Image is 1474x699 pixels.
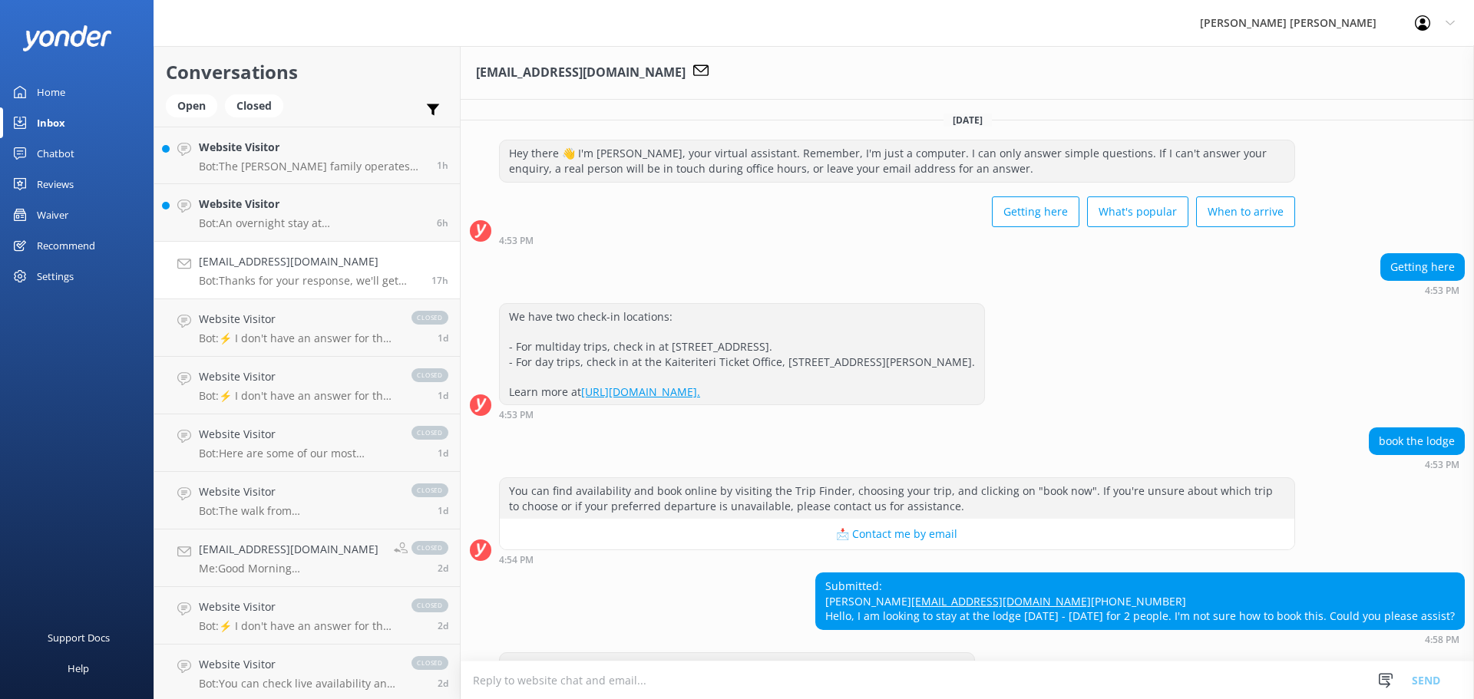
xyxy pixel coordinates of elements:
div: Getting here [1381,254,1464,280]
p: Bot: The walk from [GEOGRAPHIC_DATA] to [GEOGRAPHIC_DATA] takes approximately 1.5 hours via the h... [199,504,396,518]
div: Closed [225,94,283,117]
h4: [EMAIL_ADDRESS][DOMAIN_NAME] [199,541,382,558]
span: closed [411,311,448,325]
div: Waiver [37,199,68,230]
span: 09:14am 13-Aug-2025 (UTC +12:00) Pacific/Auckland [438,619,448,632]
div: 04:53pm 14-Aug-2025 (UTC +12:00) Pacific/Auckland [499,235,1295,246]
a: Website VisitorBot:The walk from [GEOGRAPHIC_DATA] to [GEOGRAPHIC_DATA] takes approximately 1.5 h... [154,472,460,529]
span: 09:10pm 13-Aug-2025 (UTC +12:00) Pacific/Auckland [438,447,448,460]
p: Bot: ⚡ I don't have an answer for that in my knowledge base. Please try and rephrase your questio... [199,619,396,633]
h4: Website Visitor [199,196,425,213]
strong: 4:58 PM [1425,635,1459,645]
a: Closed [225,97,291,114]
strong: 4:53 PM [499,410,534,420]
h4: Website Visitor [199,139,425,156]
div: Help [68,653,89,684]
button: Getting here [992,196,1079,227]
span: 09:42am 13-Aug-2025 (UTC +12:00) Pacific/Auckland [438,562,448,575]
h4: Website Visitor [199,656,396,673]
h4: Website Visitor [199,368,396,385]
p: Bot: Thanks for your response, we'll get back to you as soon as we can during opening hours. [199,274,420,288]
div: Chatbot [37,138,74,169]
a: Website VisitorBot:⚡ I don't have an answer for that in my knowledge base. Please try and rephras... [154,357,460,414]
div: 04:54pm 14-Aug-2025 (UTC +12:00) Pacific/Auckland [499,554,1295,565]
span: 03:46pm 13-Aug-2025 (UTC +12:00) Pacific/Auckland [438,504,448,517]
a: Open [166,97,225,114]
h4: [EMAIL_ADDRESS][DOMAIN_NAME] [199,253,420,270]
div: 04:53pm 14-Aug-2025 (UTC +12:00) Pacific/Auckland [499,409,985,420]
p: Bot: An overnight stay at [GEOGRAPHIC_DATA] can be available on a stand-by basis for those not jo... [199,216,425,230]
h3: [EMAIL_ADDRESS][DOMAIN_NAME] [476,63,686,83]
p: Me: Good Morning [PERSON_NAME], Thank you for your inquiry the option 10 walk Pioneer plus trail ... [199,562,382,575]
span: closed [411,541,448,555]
span: closed [411,598,448,612]
h4: Website Visitor [199,483,396,500]
div: Support Docs [48,622,110,653]
span: 06:41am 14-Aug-2025 (UTC +12:00) Pacific/Auckland [438,389,448,402]
div: Home [37,77,65,107]
p: Bot: Here are some of our most popular trips: - Our most popular multiday trip is the 3-Day Kayak... [199,447,396,460]
a: [EMAIL_ADDRESS][DOMAIN_NAME]Bot:Thanks for your response, we'll get back to you as soon as we can... [154,242,460,299]
p: Bot: The [PERSON_NAME] family operates two beachfront lodges exclusive to multiday trip guests. I... [199,160,425,173]
span: [DATE] [944,114,992,127]
strong: 4:53 PM [1425,460,1459,470]
h4: Website Visitor [199,311,396,328]
p: Bot: ⚡ I don't have an answer for that in my knowledge base. Please try and rephrase your questio... [199,389,396,403]
span: closed [411,368,448,382]
div: Settings [37,261,74,292]
a: [EMAIL_ADDRESS][DOMAIN_NAME] [911,594,1091,608]
a: Website VisitorBot:An overnight stay at [GEOGRAPHIC_DATA] can be available on a stand-by basis fo... [154,184,460,242]
p: Bot: You can check live availability and book the Southern Beaches Trip #7 online at [URL][DOMAIN... [199,677,396,691]
h4: Website Visitor [199,598,396,615]
strong: 4:54 PM [499,556,534,565]
a: [EMAIL_ADDRESS][DOMAIN_NAME]Me:Good Morning [PERSON_NAME], Thank you for your inquiry the option ... [154,529,460,587]
div: You can find availability and book online by visiting the Trip Finder, choosing your trip, and cl... [500,478,1294,519]
div: Submitted: [PERSON_NAME] [PHONE_NUMBER] Hello, I am looking to stay at the lodge [DATE] - [DATE] ... [816,573,1464,629]
h4: Website Visitor [199,426,396,443]
span: 08:48am 14-Aug-2025 (UTC +12:00) Pacific/Auckland [438,331,448,345]
span: closed [411,656,448,670]
a: [URL][DOMAIN_NAME]. [581,384,700,399]
button: When to arrive [1196,196,1295,227]
a: Website VisitorBot:The [PERSON_NAME] family operates two beachfront lodges exclusive to multiday ... [154,127,460,184]
div: Thanks for your response, we'll get back to you as soon as we can during opening hours. [500,653,974,679]
strong: 4:53 PM [1425,286,1459,295]
a: Website VisitorBot:⚡ I don't have an answer for that in my knowledge base. Please try and rephras... [154,587,460,645]
div: Reviews [37,169,74,199]
strong: 4:53 PM [499,236,534,246]
div: 04:58pm 14-Aug-2025 (UTC +12:00) Pacific/Auckland [815,634,1465,645]
div: book the lodge [1370,428,1464,454]
div: Inbox [37,107,65,138]
div: 04:53pm 14-Aug-2025 (UTC +12:00) Pacific/Auckland [1369,459,1465,470]
span: 04:58pm 14-Aug-2025 (UTC +12:00) Pacific/Auckland [431,274,448,287]
span: 09:23am 15-Aug-2025 (UTC +12:00) Pacific/Auckland [437,159,448,172]
span: 03:57am 15-Aug-2025 (UTC +12:00) Pacific/Auckland [437,216,448,229]
span: 03:49am 13-Aug-2025 (UTC +12:00) Pacific/Auckland [438,677,448,690]
img: yonder-white-logo.png [23,25,111,51]
h2: Conversations [166,58,448,87]
span: closed [411,483,448,497]
div: Recommend [37,230,95,261]
div: Open [166,94,217,117]
button: What's popular [1087,196,1188,227]
div: Hey there 👋 I'm [PERSON_NAME], your virtual assistant. Remember, I'm just a computer. I can only ... [500,140,1294,181]
div: 04:53pm 14-Aug-2025 (UTC +12:00) Pacific/Auckland [1380,285,1465,295]
span: closed [411,426,448,440]
button: 📩 Contact me by email [500,519,1294,549]
a: Website VisitorBot:⚡ I don't have an answer for that in my knowledge base. Please try and rephras... [154,299,460,357]
p: Bot: ⚡ I don't have an answer for that in my knowledge base. Please try and rephrase your questio... [199,331,396,345]
a: Website VisitorBot:Here are some of our most popular trips: - Our most popular multiday trip is t... [154,414,460,472]
div: We have two check-in locations: - For multiday trips, check in at [STREET_ADDRESS]. - For day tri... [500,304,984,405]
